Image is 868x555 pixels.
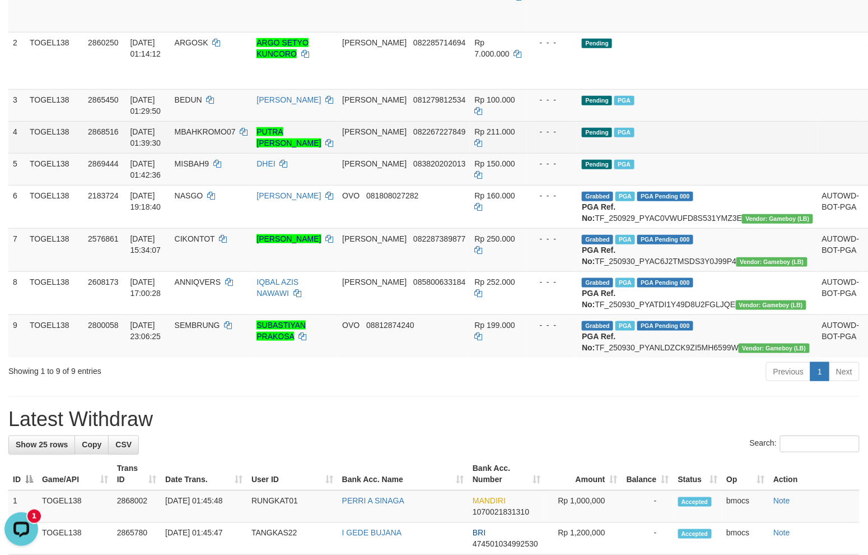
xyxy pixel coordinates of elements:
[582,321,613,331] span: Grabbed
[577,271,817,314] td: TF_250930_PYATDI1Y49D8U2FGLJQE
[614,96,634,105] span: Marked by bmocs
[674,459,722,491] th: Status: activate to sort column ascending
[8,89,25,121] td: 3
[531,94,573,105] div: - - -
[545,459,622,491] th: Amount: activate to sort column ascending
[8,459,38,491] th: ID: activate to sort column descending
[468,459,545,491] th: Bank Acc. Number: activate to sort column ascending
[780,436,860,452] input: Search:
[722,459,769,491] th: Op: activate to sort column ascending
[175,321,220,330] span: SEMBRUNG
[473,508,529,517] span: Copy 1070021831310 to clipboard
[818,228,864,271] td: AUTOWD-BOT-PGA
[247,491,338,523] td: RUNGKAT01
[615,321,635,331] span: Marked by bmocs
[342,277,407,286] span: [PERSON_NAME]
[256,234,321,243] a: [PERSON_NAME]
[256,191,321,200] a: [PERSON_NAME]
[25,271,83,314] td: TOGEL138
[829,362,860,381] a: Next
[413,95,465,104] span: Copy 081279812534 to clipboard
[8,32,25,89] td: 2
[622,459,674,491] th: Balance: activate to sort column ascending
[161,459,247,491] th: Date Trans.: activate to sort column ascending
[531,158,573,169] div: - - -
[475,277,515,286] span: Rp 252.000
[475,95,515,104] span: Rp 100.000
[16,441,68,450] span: Show 25 rows
[342,321,360,330] span: OVO
[545,523,622,555] td: Rp 1,200,000
[342,127,407,136] span: [PERSON_NAME]
[8,314,25,358] td: 9
[531,276,573,288] div: - - -
[582,160,612,169] span: Pending
[473,529,486,538] span: BRI
[88,321,119,330] span: 2800058
[88,38,119,47] span: 2860250
[366,191,418,200] span: Copy 081808027282 to clipboard
[366,321,414,330] span: Copy 08812874240 to clipboard
[256,127,321,147] a: PUTRA [PERSON_NAME]
[818,314,864,358] td: AUTOWD-BOT-PGA
[413,277,465,286] span: Copy 085800633184 to clipboard
[38,523,113,555] td: TOGEL138
[637,278,693,288] span: PGA Pending
[342,95,407,104] span: [PERSON_NAME]
[25,89,83,121] td: TOGEL138
[38,491,113,523] td: TOGEL138
[175,277,221,286] span: ANNIQVERS
[773,497,790,506] a: Note
[722,491,769,523] td: bmocs
[342,38,407,47] span: [PERSON_NAME]
[256,38,309,58] a: ARGO SETYO KUNCORO
[74,436,109,455] a: Copy
[475,38,510,58] span: Rp 7.000.000
[577,314,817,358] td: TF_250930_PYANLDZCK9ZI5MH6599W
[582,96,612,105] span: Pending
[582,235,613,244] span: Grabbed
[115,441,132,450] span: CSV
[342,497,404,506] a: PERRI A SINAGA
[25,228,83,271] td: TOGEL138
[130,277,161,298] span: [DATE] 17:00:28
[175,191,203,200] span: NASGO
[161,523,247,555] td: [DATE] 01:45:47
[25,121,83,153] td: TOGEL138
[247,523,338,555] td: TANGKAS22
[175,159,209,168] span: MISBAH9
[130,191,161,211] span: [DATE] 19:18:40
[113,459,161,491] th: Trans ID: activate to sort column ascending
[88,159,119,168] span: 2869444
[8,121,25,153] td: 4
[113,491,161,523] td: 2868002
[736,300,806,310] span: Vendor URL: https://dashboard.q2checkout.com/secure
[622,523,674,555] td: -
[750,436,860,452] label: Search:
[342,234,407,243] span: [PERSON_NAME]
[736,257,807,267] span: Vendor URL: https://dashboard.q2checkout.com/secure
[175,95,202,104] span: BEDUN
[582,278,613,288] span: Grabbed
[8,436,75,455] a: Show 25 rows
[130,159,161,179] span: [DATE] 01:42:36
[769,459,860,491] th: Action
[256,321,306,341] a: SUBASTIYAN PRAKOSA
[818,271,864,314] td: AUTOWD-BOT-PGA
[615,192,635,201] span: Marked by bmocs
[256,95,321,104] a: [PERSON_NAME]
[413,127,465,136] span: Copy 082267227849 to clipboard
[25,314,83,358] td: TOGEL138
[531,320,573,331] div: - - -
[338,459,468,491] th: Bank Acc. Name: activate to sort column ascending
[582,39,612,48] span: Pending
[810,362,829,381] a: 1
[475,321,515,330] span: Rp 199.000
[818,185,864,228] td: AUTOWD-BOT-PGA
[108,436,139,455] a: CSV
[175,234,215,243] span: CIKONTOT
[8,408,860,431] h1: Latest Withdraw
[473,497,506,506] span: MANDIRI
[637,192,693,201] span: PGA Pending
[4,4,38,38] button: Open LiveChat chat widget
